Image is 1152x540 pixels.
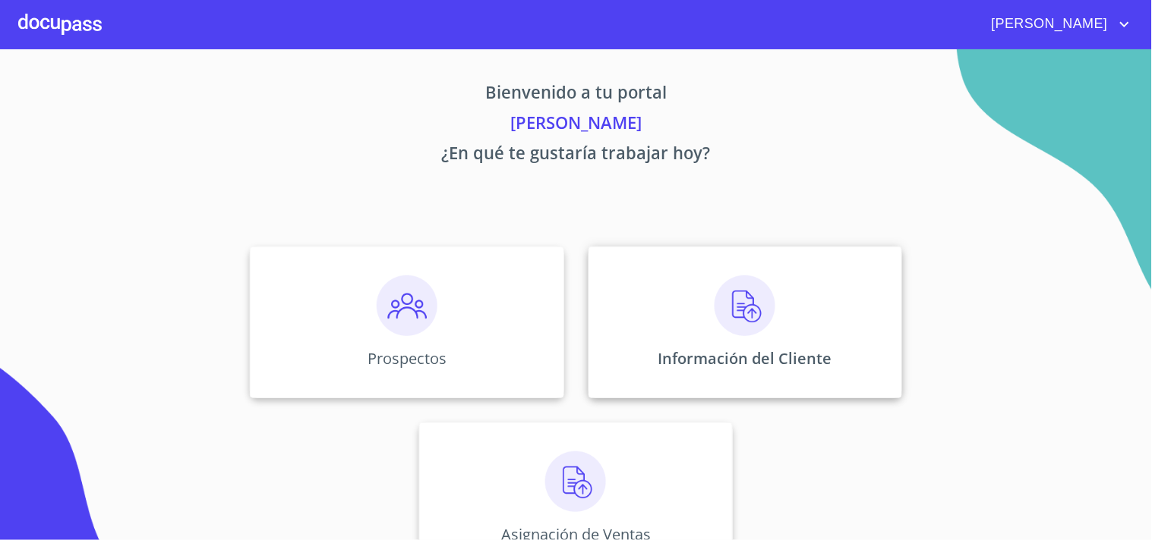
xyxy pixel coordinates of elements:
[980,12,1134,36] button: account of current user
[377,275,437,336] img: prospectos.png
[980,12,1116,36] span: [PERSON_NAME]
[368,348,447,369] p: Prospectos
[545,451,606,512] img: carga.png
[109,80,1044,110] p: Bienvenido a tu portal
[658,348,832,369] p: Información del Cliente
[109,110,1044,140] p: [PERSON_NAME]
[715,275,775,336] img: carga.png
[109,140,1044,171] p: ¿En qué te gustaría trabajar hoy?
